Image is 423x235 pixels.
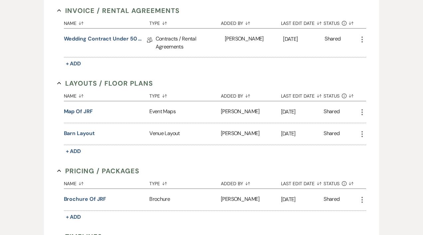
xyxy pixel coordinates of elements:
[324,88,358,101] button: Status
[64,195,106,203] button: Brochure of JRF
[156,29,225,57] div: Contracts / Rental Agreements
[324,94,340,98] span: Status
[221,189,281,210] div: [PERSON_NAME]
[281,88,324,101] button: Last Edit Date
[283,35,325,43] p: [DATE]
[149,16,221,28] button: Type
[324,195,340,204] div: Shared
[324,108,340,117] div: Shared
[57,78,153,88] button: Layouts / Floor Plans
[149,123,221,145] div: Venue Layout
[324,21,340,26] span: Status
[149,176,221,189] button: Type
[64,88,150,101] button: Name
[64,35,147,45] a: Wedding Contract Under 50 With Rentals Included
[281,176,324,189] button: Last Edit Date
[324,181,340,186] span: Status
[324,176,358,189] button: Status
[149,88,221,101] button: Type
[57,6,180,16] button: Invoice / Rental Agreements
[64,108,93,116] button: Map of JRF
[281,195,324,204] p: [DATE]
[324,16,358,28] button: Status
[221,101,281,123] div: [PERSON_NAME]
[221,176,281,189] button: Added By
[66,60,81,67] span: + Add
[149,101,221,123] div: Event Maps
[225,29,283,57] div: [PERSON_NAME]
[221,16,281,28] button: Added By
[64,176,150,189] button: Name
[64,59,83,68] button: + Add
[221,88,281,101] button: Added By
[57,166,140,176] button: Pricing / Packages
[281,16,324,28] button: Last Edit Date
[66,148,81,155] span: + Add
[64,212,83,222] button: + Add
[149,189,221,210] div: Brochure
[64,16,150,28] button: Name
[66,213,81,220] span: + Add
[64,129,95,137] button: Barn Layout
[324,129,340,138] div: Shared
[281,108,324,116] p: [DATE]
[325,35,341,51] div: Shared
[221,123,281,145] div: [PERSON_NAME]
[64,147,83,156] button: + Add
[281,129,324,138] p: [DATE]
